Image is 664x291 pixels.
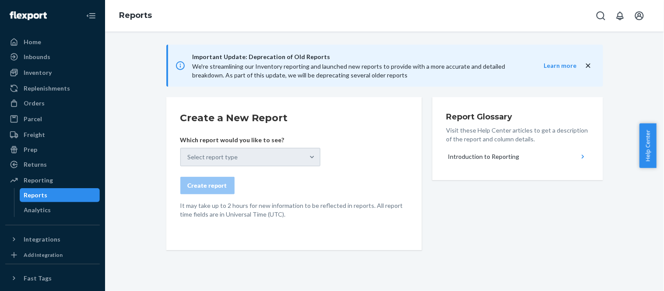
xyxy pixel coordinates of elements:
h3: Report Glossary [446,111,589,123]
button: Integrations [5,232,100,246]
button: Create report [180,177,235,194]
div: Prep [24,145,37,154]
div: Reports [24,191,48,200]
div: Reporting [24,176,53,185]
a: Returns [5,158,100,172]
div: Fast Tags [24,274,52,283]
a: Replenishments [5,81,100,95]
a: Parcel [5,112,100,126]
h2: Create a New Report [180,111,408,125]
div: Returns [24,160,47,169]
button: Introduction to Reporting [446,147,589,166]
div: Inventory [24,68,52,77]
button: Help Center [639,123,657,168]
p: Visit these Help Center articles to get a description of the report and column details. [446,126,589,144]
ol: breadcrumbs [112,3,159,28]
img: Flexport logo [10,11,47,20]
button: Fast Tags [5,271,100,285]
span: Important Update: Deprecation of Old Reports [193,52,527,62]
div: Freight [24,130,45,139]
button: Open notifications [611,7,629,25]
div: Orders [24,99,45,108]
span: We're streamlining our Inventory reporting and launched new reports to provide with a more accura... [193,63,506,79]
div: Integrations [24,235,60,244]
a: Prep [5,143,100,157]
button: Open account menu [631,7,648,25]
div: Replenishments [24,84,70,93]
button: Close Navigation [82,7,100,25]
div: Create report [188,181,227,190]
div: Home [24,38,41,46]
a: Inbounds [5,50,100,64]
p: It may take up to 2 hours for new information to be reflected in reports. All report time fields ... [180,201,408,219]
a: Reports [20,188,100,202]
a: Home [5,35,100,49]
a: Reporting [5,173,100,187]
p: Which report would you like to see? [180,136,320,144]
a: Orders [5,96,100,110]
div: Parcel [24,115,42,123]
button: close [584,61,593,70]
div: Analytics [24,206,51,214]
span: Support [18,6,49,14]
a: Inventory [5,66,100,80]
button: Learn more [527,61,577,70]
a: Freight [5,128,100,142]
div: Inbounds [24,53,50,61]
a: Reports [119,11,152,20]
div: Add Integration [24,251,63,259]
button: Open Search Box [592,7,610,25]
a: Add Integration [5,250,100,260]
div: Introduction to Reporting [448,152,520,161]
a: Analytics [20,203,100,217]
